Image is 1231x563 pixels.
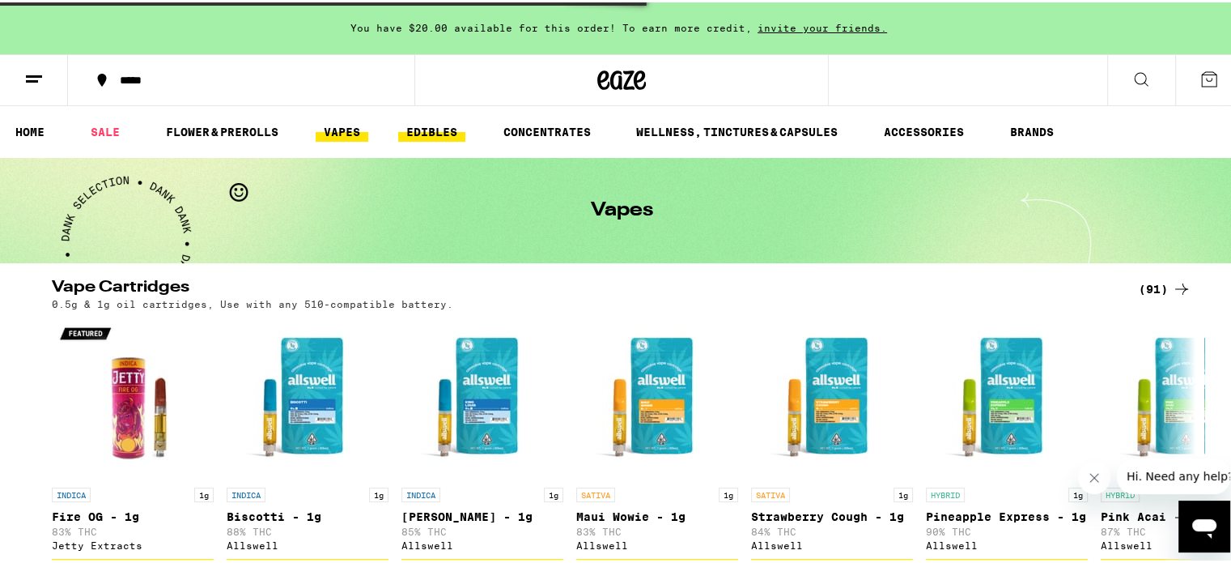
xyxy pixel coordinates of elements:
a: FLOWER & PREROLLS [158,120,287,139]
a: (91) [1139,277,1191,296]
p: HYBRID [926,485,965,500]
p: Fire OG - 1g [52,508,214,521]
p: 1g [1068,485,1088,500]
a: WELLNESS, TINCTURES & CAPSULES [628,120,846,139]
a: SALE [83,120,128,139]
a: CONCENTRATES [495,120,599,139]
a: Open page for Strawberry Cough - 1g from Allswell [751,315,913,557]
img: Allswell - Strawberry Cough - 1g [751,315,913,477]
a: Open page for Biscotti - 1g from Allswell [227,315,388,557]
a: Open page for Pineapple Express - 1g from Allswell [926,315,1088,557]
div: Allswell [227,538,388,548]
iframe: Message from company [1117,456,1230,492]
p: 88% THC [227,524,388,535]
a: VAPES [316,120,368,139]
a: Open page for Maui Wowie - 1g from Allswell [576,315,738,557]
p: Strawberry Cough - 1g [751,508,913,521]
p: Maui Wowie - 1g [576,508,738,521]
p: Biscotti - 1g [227,508,388,521]
a: ACCESSORIES [876,120,972,139]
img: Allswell - Pineapple Express - 1g [926,315,1088,477]
p: 1g [894,485,913,500]
p: Pineapple Express - 1g [926,508,1088,521]
p: 1g [194,485,214,500]
a: HOME [7,120,53,139]
div: Allswell [751,538,913,548]
iframe: Close message [1078,459,1110,492]
img: Jetty Extracts - Fire OG - 1g [52,315,214,477]
p: 1g [544,485,563,500]
a: Open page for King Louis XIII - 1g from Allswell [401,315,563,557]
a: Open page for Fire OG - 1g from Jetty Extracts [52,315,214,557]
p: INDICA [227,485,265,500]
p: HYBRID [1101,485,1140,500]
span: invite your friends. [752,20,893,31]
p: 0.5g & 1g oil cartridges, Use with any 510-compatible battery. [52,296,453,307]
img: Allswell - Maui Wowie - 1g [576,315,738,477]
p: 85% THC [401,524,563,535]
div: Allswell [926,538,1088,548]
span: You have $20.00 available for this order! To earn more credit, [350,20,752,31]
p: INDICA [401,485,440,500]
div: Jetty Extracts [52,538,214,548]
span: Hi. Need any help? [10,11,117,24]
p: [PERSON_NAME] - 1g [401,508,563,521]
img: Allswell - Biscotti - 1g [227,315,388,477]
p: 83% THC [52,524,214,535]
div: Allswell [576,538,738,548]
p: 84% THC [751,524,913,535]
p: 1g [369,485,388,500]
a: EDIBLES [398,120,465,139]
div: Allswell [401,538,563,548]
p: 1g [719,485,738,500]
p: 83% THC [576,524,738,535]
h2: Vape Cartridges [52,277,1112,296]
h1: Vapes [591,198,653,218]
p: INDICA [52,485,91,500]
a: BRANDS [1002,120,1062,139]
img: Allswell - King Louis XIII - 1g [401,315,563,477]
p: SATIVA [576,485,615,500]
p: SATIVA [751,485,790,500]
p: 90% THC [926,524,1088,535]
iframe: Button to launch messaging window [1178,498,1230,550]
